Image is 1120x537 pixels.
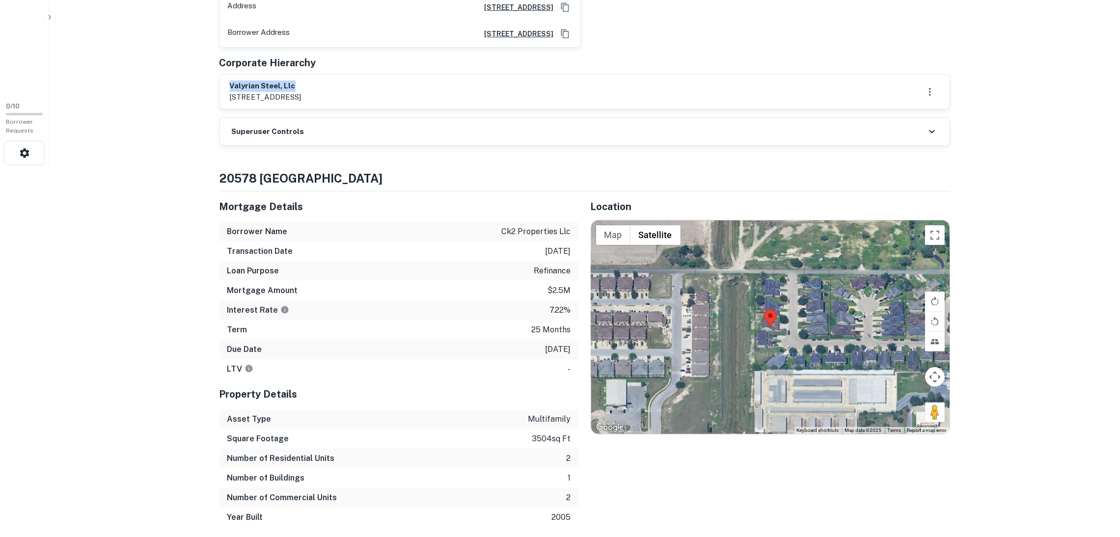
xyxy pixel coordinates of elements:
[925,292,945,311] button: Rotate map clockwise
[502,226,571,238] p: ck2 properties llc
[594,421,626,434] a: Open this area in Google Maps (opens a new window)
[594,421,626,434] img: Google
[534,265,571,277] p: refinance
[227,304,289,316] h6: Interest Rate
[227,453,335,464] h6: Number of Residential Units
[227,413,272,425] h6: Asset Type
[532,324,571,336] p: 25 months
[845,428,882,433] span: Map data ©2025
[532,433,571,445] p: 3504 sq ft
[280,305,289,314] svg: The interest rates displayed on the website are for informational purposes only and may be report...
[477,2,554,13] a: [STREET_ADDRESS]
[227,285,298,296] h6: Mortgage Amount
[567,492,571,504] p: 2
[219,169,950,187] h4: 20578 [GEOGRAPHIC_DATA]
[528,413,571,425] p: multifamily
[227,324,247,336] h6: Term
[888,428,901,433] a: Terms
[230,81,301,92] h6: valyrian steel, llc
[228,27,290,41] p: Borrower Address
[6,118,33,134] span: Borrower Requests
[477,28,554,39] a: [STREET_ADDRESS]
[227,363,253,375] h6: LTV
[227,511,263,523] h6: Year Built
[925,403,945,422] button: Drag Pegman onto the map to open Street View
[907,428,947,433] a: Report a map error
[227,433,289,445] h6: Square Footage
[219,387,579,402] h5: Property Details
[925,312,945,331] button: Rotate map counterclockwise
[227,245,293,257] h6: Transaction Date
[558,27,573,41] button: Copy Address
[227,265,279,277] h6: Loan Purpose
[925,367,945,387] button: Map camera controls
[567,453,571,464] p: 2
[219,55,316,70] h5: Corporate Hierarchy
[546,245,571,257] p: [DATE]
[552,511,571,523] p: 2005
[591,199,950,214] h5: Location
[568,472,571,484] p: 1
[548,285,571,296] p: $2.5m
[797,427,839,434] button: Keyboard shortcuts
[630,225,681,245] button: Show satellite imagery
[227,492,337,504] h6: Number of Commercial Units
[230,91,301,103] p: [STREET_ADDRESS]
[245,364,253,373] svg: LTVs displayed on the website are for informational purposes only and may be reported incorrectly...
[6,103,20,110] span: 0 / 10
[546,344,571,355] p: [DATE]
[550,304,571,316] p: 7.22%
[568,363,571,375] p: -
[1071,458,1120,506] iframe: Chat Widget
[227,344,262,355] h6: Due Date
[925,225,945,245] button: Toggle fullscreen view
[596,225,630,245] button: Show street map
[925,332,945,351] button: Tilt map
[227,226,288,238] h6: Borrower Name
[227,472,305,484] h6: Number of Buildings
[219,199,579,214] h5: Mortgage Details
[232,126,304,137] h6: Superuser Controls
